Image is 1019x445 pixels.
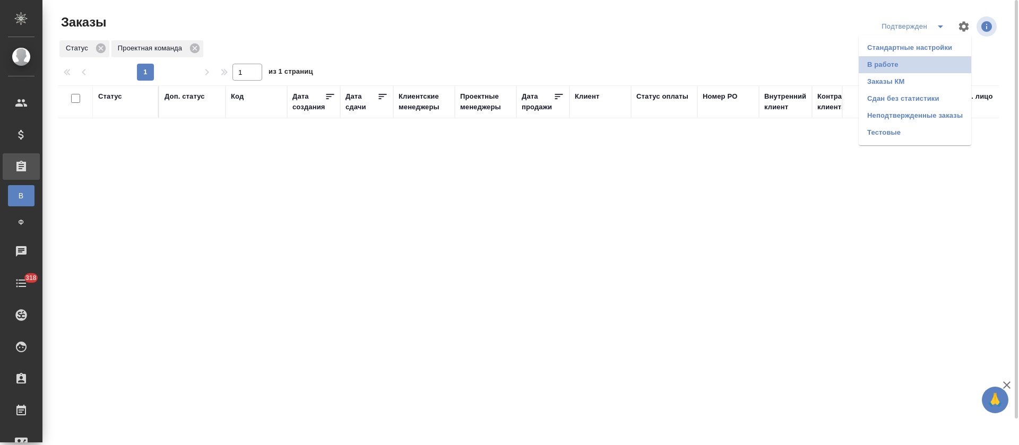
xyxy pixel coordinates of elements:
[859,107,971,124] li: Неподтвержденные заказы
[58,14,106,31] span: Заказы
[977,16,999,37] span: Посмотреть информацию
[703,91,737,102] div: Номер PO
[8,185,34,206] a: В
[165,91,205,102] div: Доп. статус
[13,217,29,228] span: Ф
[859,73,971,90] li: Заказы КМ
[98,91,122,102] div: Статус
[859,124,971,141] li: Тестовые
[13,190,29,201] span: В
[879,18,951,35] div: split button
[19,273,43,283] span: 318
[111,40,203,57] div: Проектная команда
[292,91,325,112] div: Дата создания
[817,91,868,112] div: Контрагент клиента
[951,14,977,39] span: Настроить таблицу
[636,91,688,102] div: Статус оплаты
[859,56,971,73] li: В работе
[231,91,244,102] div: Код
[982,387,1008,413] button: 🙏
[399,91,450,112] div: Клиентские менеджеры
[859,90,971,107] li: Сдан без статистики
[59,40,109,57] div: Статус
[522,91,554,112] div: Дата продажи
[8,212,34,233] a: Ф
[118,43,186,54] p: Проектная команда
[859,39,971,56] li: Стандартные настройки
[3,270,40,296] a: 318
[764,91,807,112] div: Внутренний клиент
[66,43,92,54] p: Статус
[986,389,1004,411] span: 🙏
[460,91,511,112] div: Проектные менеджеры
[346,91,377,112] div: Дата сдачи
[575,91,599,102] div: Клиент
[269,65,313,81] span: из 1 страниц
